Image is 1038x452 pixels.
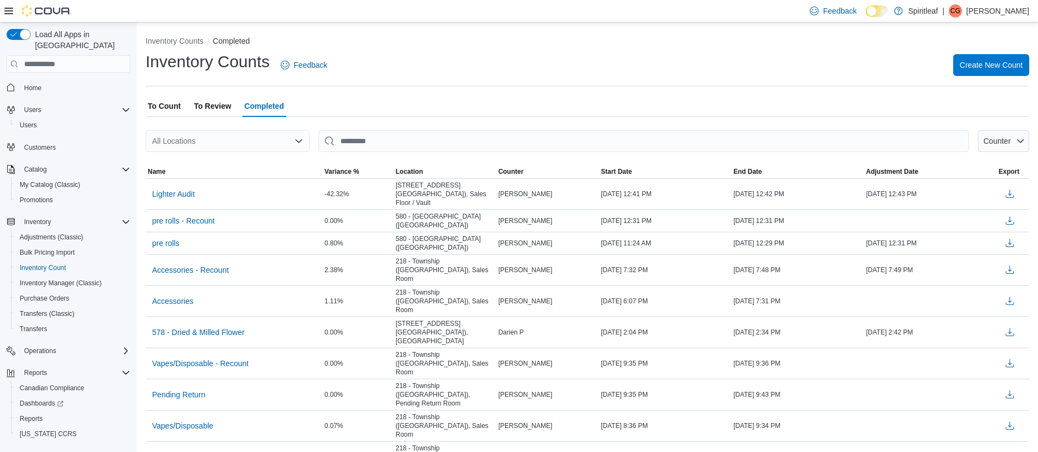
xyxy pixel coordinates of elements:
span: To Count [148,95,181,117]
a: Transfers [15,322,51,336]
button: Users [11,118,135,133]
span: Catalog [24,165,47,174]
div: [DATE] 11:24 AM [599,237,731,250]
h1: Inventory Counts [146,51,270,73]
button: Start Date [599,165,731,178]
nav: An example of EuiBreadcrumbs [146,36,1029,49]
span: Inventory Count [20,263,66,272]
span: Promotions [15,193,130,207]
span: Reports [20,366,130,379]
span: [PERSON_NAME] [498,359,553,368]
span: Dashboards [15,397,130,410]
span: Transfers (Classic) [15,307,130,320]
div: [DATE] 7:48 PM [732,263,864,277]
span: [PERSON_NAME] [498,239,553,248]
span: Purchase Orders [15,292,130,305]
a: Bulk Pricing Import [15,246,79,259]
span: Home [24,84,42,92]
div: 218 - Township ([GEOGRAPHIC_DATA]), Sales Room [393,286,496,316]
a: Reports [15,412,47,425]
span: Inventory Manager (Classic) [20,279,102,287]
span: Adjustments (Classic) [15,231,130,244]
div: [DATE] 12:41 PM [599,187,731,201]
button: pre rolls - Recount [148,213,219,229]
div: [DATE] 2:04 PM [599,326,731,339]
span: Customers [24,143,56,152]
span: Operations [24,347,56,355]
span: Reports [24,368,47,377]
button: Inventory Count [11,260,135,275]
button: Operations [20,344,61,357]
button: Reports [11,411,135,426]
span: Export [999,167,1019,176]
span: Users [20,121,37,130]
button: Transfers [11,321,135,337]
span: Purchase Orders [20,294,69,303]
span: [PERSON_NAME] [498,216,553,225]
button: Counter [496,165,599,178]
div: [DATE] 6:07 PM [599,295,731,308]
span: Inventory [24,218,51,226]
button: Accessories [148,293,198,309]
a: [US_STATE] CCRS [15,427,81,441]
div: [DATE] 12:31 PM [599,214,731,227]
div: [STREET_ADDRESS][GEOGRAPHIC_DATA]), Sales Floor / Vault [393,179,496,209]
span: Accessories [152,296,193,307]
button: Catalog [20,163,51,176]
div: [DATE] 9:36 PM [732,357,864,370]
button: Inventory Manager (Classic) [11,275,135,291]
span: Load All Apps in [GEOGRAPHIC_DATA] [31,29,130,51]
button: Pending Return [148,386,210,403]
div: 218 - Township ([GEOGRAPHIC_DATA]), Pending Return Room [393,379,496,410]
button: Purchase Orders [11,291,135,306]
div: [DATE] 2:34 PM [732,326,864,339]
a: My Catalog (Classic) [15,178,85,191]
span: Accessories - Recount [152,265,229,275]
button: Inventory [2,214,135,230]
span: Reports [15,412,130,425]
span: Transfers (Classic) [20,309,74,318]
button: Inventory [20,215,55,228]
span: CG [950,4,960,17]
button: Vapes/Disposable [148,418,218,434]
a: Home [20,81,46,95]
a: Feedback [276,54,332,76]
div: [DATE] 12:29 PM [732,237,864,250]
button: Inventory Counts [146,37,204,45]
div: 2.38% [322,263,393,277]
span: [PERSON_NAME] [498,297,553,306]
span: Dark Mode [866,17,866,17]
span: pre rolls - Recount [152,215,214,226]
a: Purchase Orders [15,292,74,305]
span: My Catalog (Classic) [15,178,130,191]
div: -42.32% [322,187,393,201]
div: 0.00% [322,388,393,401]
button: Vapes/Disposable - Recount [148,355,253,372]
span: Darien P [498,328,524,337]
div: [DATE] 2:42 PM [864,326,996,339]
span: Feedback [823,5,856,16]
p: [PERSON_NAME] [966,4,1029,17]
div: 1.11% [322,295,393,308]
span: Counter [983,137,1011,145]
button: Lighter Audit [148,186,199,202]
div: [DATE] 9:43 PM [732,388,864,401]
button: Transfers (Classic) [11,306,135,321]
span: My Catalog (Classic) [20,180,80,189]
button: Reports [2,365,135,380]
span: End Date [734,167,762,176]
span: [PERSON_NAME] [498,390,553,399]
span: [PERSON_NAME] [498,190,553,198]
div: [DATE] 8:36 PM [599,419,731,432]
button: Location [393,165,496,178]
span: Completed [245,95,284,117]
span: Transfers [20,325,47,333]
span: Create New Count [960,60,1023,71]
div: [DATE] 9:35 PM [599,388,731,401]
span: Dashboards [20,399,63,408]
span: Catalog [20,163,130,176]
div: [DATE] 12:31 PM [732,214,864,227]
button: pre rolls [148,235,184,251]
button: Bulk Pricing Import [11,245,135,260]
div: 0.80% [322,237,393,250]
